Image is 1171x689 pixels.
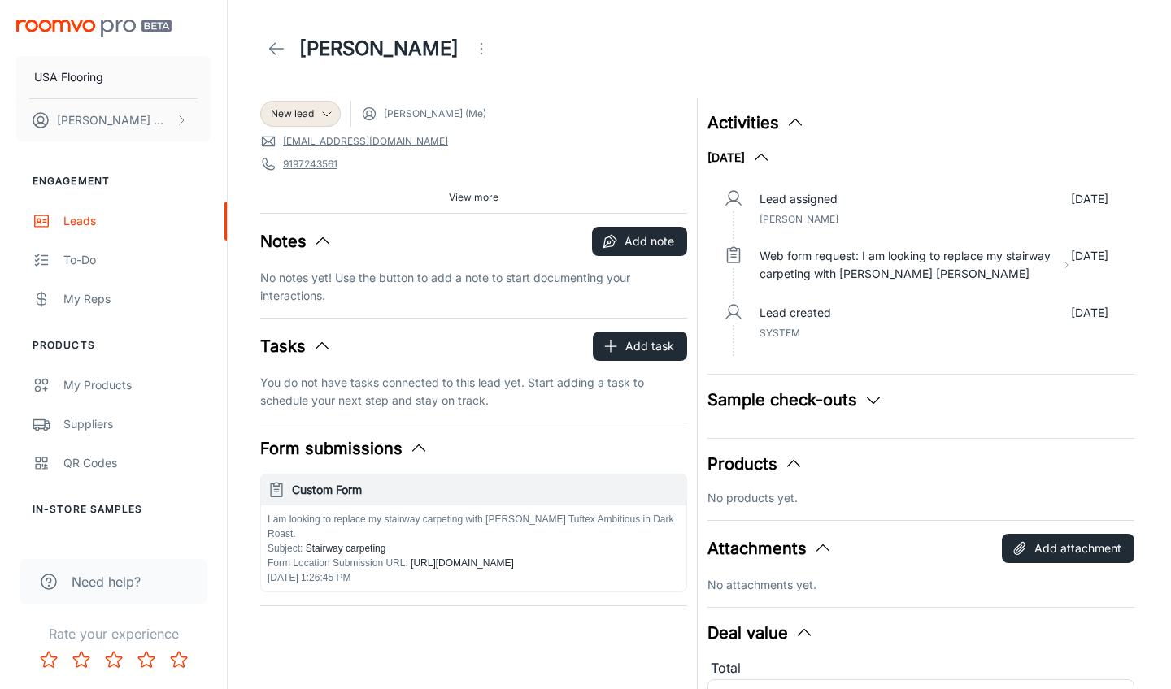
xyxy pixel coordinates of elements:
span: Stairway carpeting [303,543,385,554]
h1: [PERSON_NAME] [299,34,459,63]
h6: Custom Form [292,481,680,499]
button: Tasks [260,334,332,358]
span: [DATE] 1:26:45 PM [268,572,351,583]
p: [PERSON_NAME] Worthington [57,111,172,129]
span: New lead [271,106,314,121]
button: Notes [260,229,333,253]
span: Form Location Submission URL : [268,557,408,569]
button: Attachments [707,536,833,561]
p: Lead assigned [760,190,838,208]
button: Activities [707,110,805,135]
button: Add attachment [1002,534,1134,563]
div: My Products [63,376,211,394]
button: Rate 4 star [130,643,163,676]
span: [PERSON_NAME] (Me) [384,106,486,121]
img: Roomvo PRO Beta [16,19,172,37]
p: You do not have tasks connected to this lead yet. Start adding a task to schedule your next step ... [260,374,687,409]
span: System [760,327,800,339]
div: To-do [63,251,211,269]
a: 9197243561 [283,157,337,171]
p: USA Flooring [34,68,103,86]
button: [DATE] [707,148,771,167]
button: Sample check-outs [707,388,883,412]
div: Leads [63,212,211,230]
button: Products [707,452,803,476]
button: Add task [593,331,687,361]
button: Rate 5 star [163,643,195,676]
button: Form submissions [260,436,429,461]
div: My Reps [63,290,211,308]
button: View more [442,185,505,210]
span: Subject : [268,543,303,554]
p: No products yet. [707,489,1134,507]
p: [DATE] [1071,304,1108,322]
button: USA Flooring [16,56,211,98]
a: [EMAIL_ADDRESS][DOMAIN_NAME] [283,134,448,149]
p: No attachments yet. [707,576,1134,594]
button: Rate 1 star [33,643,65,676]
button: Deal value [707,621,814,645]
div: Suppliers [63,415,211,433]
button: Rate 3 star [98,643,130,676]
span: [PERSON_NAME] [760,213,838,225]
p: [DATE] [1071,247,1108,283]
p: Web form request: I am looking to replace my stairway carpeting with [PERSON_NAME] [PERSON_NAME] [760,247,1056,283]
div: New lead [260,101,341,127]
p: No notes yet! Use the button to add a note to start documenting your interactions. [260,269,687,305]
p: [DATE] [1071,190,1108,208]
p: I am looking to replace my stairway carpeting with [PERSON_NAME] Tuftex Ambitious in Dark Roast. [268,512,680,541]
span: Need help? [72,572,141,591]
button: Custom FormI am looking to replace my stairway carpeting with [PERSON_NAME] Tuftex Ambitious in D... [261,474,686,591]
button: Add note [592,227,687,256]
button: [PERSON_NAME] Worthington [16,99,211,141]
span: [URL][DOMAIN_NAME] [408,557,514,569]
div: QR Codes [63,454,211,472]
span: View more [449,190,498,205]
div: Total [707,658,1134,679]
button: Rate 2 star [65,643,98,676]
p: Lead created [760,304,831,322]
button: Open menu [465,32,498,65]
p: Rate your experience [13,624,214,643]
